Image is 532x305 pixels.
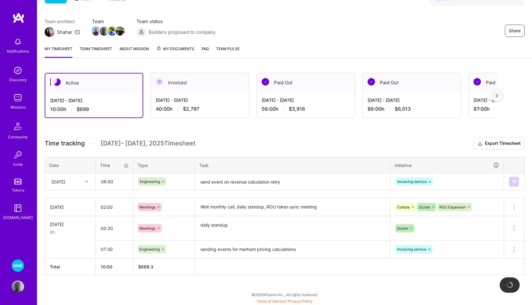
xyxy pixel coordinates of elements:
textarea: Wolt monthly call, daily standup, ROU token sync meeting [195,199,389,216]
span: Team [92,18,124,25]
img: Paid Out [474,78,481,85]
div: [DATE] [50,221,91,228]
th: Task [195,157,390,173]
span: Time tracking [45,140,85,147]
i: icon Chevron [85,180,88,183]
div: Initiative [395,162,499,169]
span: $699 [77,106,89,113]
span: $6,013 [395,106,411,112]
span: Meetings [139,226,155,231]
img: Team Member Avatar [107,26,117,36]
div: [DATE] [51,178,65,185]
textarea: send event on revenue calculation retry [195,174,389,190]
div: null [509,177,519,187]
div: © 2025 ATeams Inc., All rights reserved. [37,287,532,302]
a: My timesheet [45,46,72,58]
div: 86:00 h [368,106,456,112]
img: logo [12,12,25,23]
div: [DATE] - [DATE] [50,97,138,104]
a: Team Pulse [216,46,240,58]
span: Scrum [419,205,430,209]
button: Share [505,25,525,37]
img: Invite [12,149,24,161]
img: Builders proposed to company [136,27,146,37]
a: Privacy Policy [288,299,312,303]
button: Export Timesheet [474,137,525,150]
a: Team Member Avatar [108,26,116,36]
input: HH:MM [96,199,133,215]
img: Team Member Avatar [99,26,109,36]
span: Team architect [45,18,80,25]
input: HH:MM [96,241,133,257]
textarea: daily standup [195,217,389,240]
div: Paid Out [257,73,355,92]
span: $2,797 [183,106,199,112]
th: Date [45,157,96,173]
th: 10:00 [96,258,133,275]
img: Invoiced [156,78,163,85]
a: Team Member Avatar [92,26,100,36]
div: Notifications [7,48,29,54]
div: Invite [13,161,23,168]
a: User Avatar [10,280,26,293]
img: Team Member Avatar [91,26,101,36]
div: 10:00 h [50,106,138,113]
div: Tokens [12,187,24,193]
span: $ 699.3 [138,264,153,269]
th: Type [133,157,195,173]
div: [DOMAIN_NAME] [3,214,33,221]
span: Culture [397,205,410,209]
span: Invoicing service [397,179,427,184]
div: [DATE] - [DATE] [262,97,350,103]
div: 8h [50,229,91,235]
div: Discovery [9,77,27,83]
div: [DATE] - [DATE] [368,97,456,103]
img: bell [12,36,24,48]
img: guide book [12,202,24,214]
div: Paid Out [363,73,461,92]
div: Community [8,134,28,140]
a: Team timesheet [80,46,112,58]
i: icon Mail [75,30,80,34]
img: User Avatar [12,280,24,293]
th: Total [45,258,96,275]
img: right [496,93,498,98]
img: Team Member Avatar [115,26,125,36]
a: FAQ [202,46,209,58]
div: 56:00 h [262,106,350,112]
span: My Documents [156,46,194,52]
div: [DATE] - [DATE] [156,97,244,103]
div: [DATE] [50,204,91,210]
a: Wolt - Fintech: Payments Expansion Team [10,259,26,272]
div: Invoiced [151,73,249,92]
i: icon Download [478,141,482,147]
span: | [256,299,312,303]
div: 40:00 h [156,106,244,112]
img: loading [506,282,513,288]
img: discovery [12,64,24,77]
span: Meetings [139,205,155,209]
span: Engineering [139,247,160,252]
a: Team Member Avatar [116,26,124,36]
span: $3,916 [289,106,305,112]
span: ROU Expansion [439,205,466,209]
img: Active [53,78,61,86]
span: Team Pulse [216,46,240,51]
a: My Documents [156,46,194,58]
span: Builders proposed to company [149,29,216,35]
a: About Mission [119,46,149,58]
span: [DATE] - [DATE] , 2025 Timesheet [101,140,195,147]
img: tokens [14,179,22,184]
img: Submit [511,179,516,184]
img: Paid Out [368,78,375,85]
input: HH:MM [96,220,133,236]
textarea: sending events for merhant pricing calculations [195,241,389,258]
img: Wolt - Fintech: Payments Expansion Team [12,259,24,272]
div: Time [100,162,129,168]
img: Community [10,119,25,134]
div: Shahar [57,29,72,35]
div: Active [45,73,143,92]
img: Team Architect [45,27,54,37]
img: teamwork [12,92,24,104]
img: Paid Out [262,78,269,85]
